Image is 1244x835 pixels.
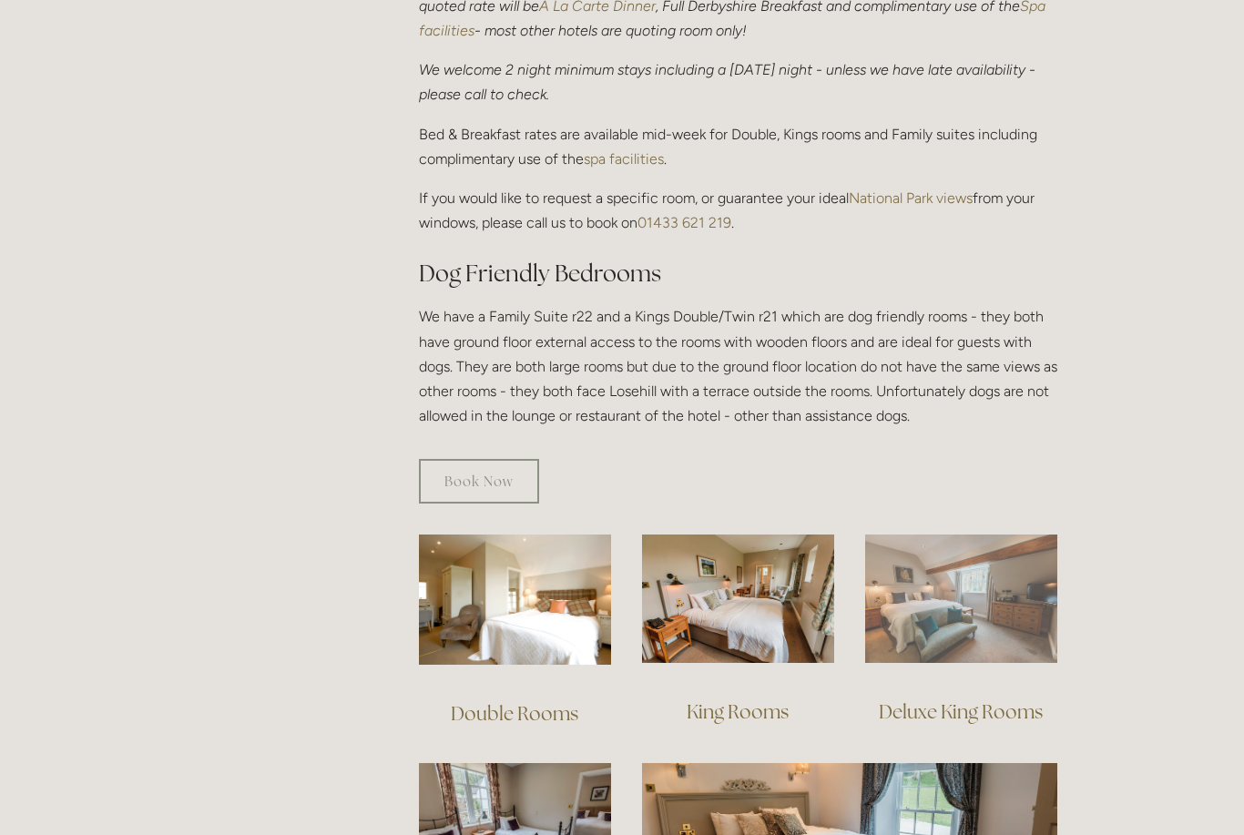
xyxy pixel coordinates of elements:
[849,189,973,207] a: National Park views
[474,22,747,39] em: - most other hotels are quoting room only!
[865,535,1057,663] img: Deluxe King Room view, Losehill Hotel
[879,699,1043,724] a: Deluxe King Rooms
[419,304,1057,428] p: We have a Family Suite r22 and a Kings Double/Twin r21 which are dog friendly rooms - they both h...
[419,122,1057,171] p: Bed & Breakfast rates are available mid-week for Double, Kings rooms and Family suites including ...
[419,186,1057,235] p: If you would like to request a specific room, or guarantee your ideal from your windows, please c...
[451,701,578,726] a: Double Rooms
[687,699,789,724] a: King Rooms
[419,535,611,665] img: Double Room view, Losehill Hotel
[584,150,664,168] a: spa facilities
[419,61,1039,103] em: We welcome 2 night minimum stays including a [DATE] night - unless we have late availability - pl...
[642,535,834,663] img: King Room view, Losehill Hotel
[419,258,1057,290] h2: Dog Friendly Bedrooms
[419,459,539,504] a: Book Now
[637,214,731,231] a: 01433 621 219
